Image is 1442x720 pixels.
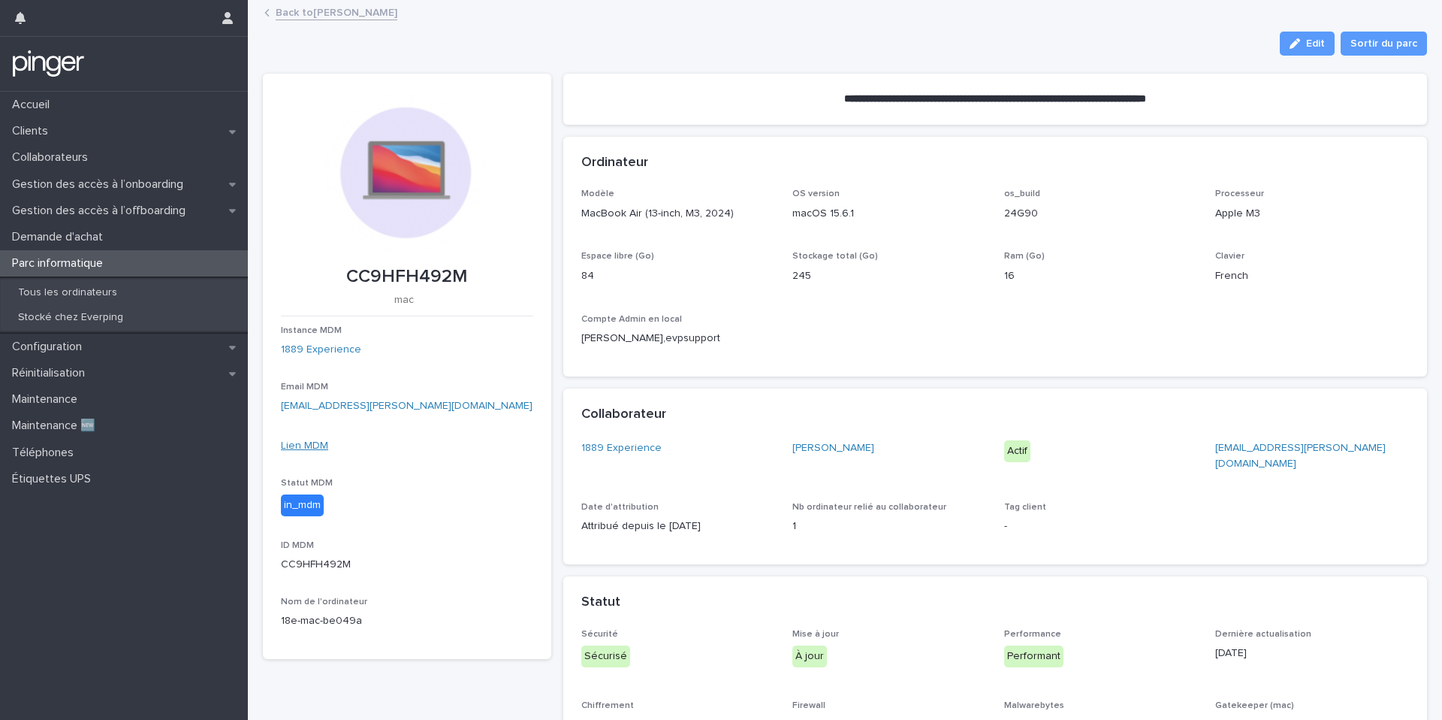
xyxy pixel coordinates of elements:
[1004,268,1198,284] p: 16
[6,472,103,486] p: Étiquettes UPS
[281,294,527,307] p: mac
[1350,36,1417,51] span: Sortir du parc
[6,150,100,165] p: Collaborateurs
[6,446,86,460] p: Téléphones
[792,440,874,456] a: [PERSON_NAME]
[281,326,342,335] span: Instance MDM
[581,440,662,456] a: 1889 Experience
[581,206,775,222] p: MacBook Air (13-inch, M3, 2024)
[6,392,89,407] p: Maintenance
[6,230,115,244] p: Demande d'achat
[792,206,986,222] p: macOS 15.6.1
[1215,206,1409,222] p: Apple M3
[581,630,618,639] span: Sécurité
[581,701,634,710] span: Chiffrement
[6,419,107,433] p: Maintenance 🆕
[6,124,60,138] p: Clients
[1215,701,1294,710] span: Gatekeeper (mac)
[6,256,115,271] p: Parc informatique
[281,541,314,550] span: ID MDM
[1004,206,1198,222] p: 24G90
[1004,440,1030,462] div: Actif
[281,440,328,451] a: Lien MDM
[1215,252,1244,261] span: Clavier
[581,252,654,261] span: Espace libre (Go)
[792,646,827,667] div: À jour
[1004,189,1040,198] span: os_build
[581,268,775,284] p: 84
[792,519,986,534] p: 1
[281,401,532,411] a: [EMAIL_ADDRESS][PERSON_NAME][DOMAIN_NAME]
[581,519,775,534] p: Attribué depuis le [DATE]
[581,315,682,324] span: Compte Admin en local
[1215,268,1409,284] p: French
[1004,503,1046,512] span: Tag client
[6,366,97,380] p: Réinitialisation
[281,613,533,629] p: 18e-mac-be049a
[1004,630,1061,639] span: Performance
[281,479,333,488] span: Statut MDM
[792,630,839,639] span: Mise à jour
[1341,32,1427,56] button: Sortir du parc
[792,503,946,512] span: Nb ordinateur relié au collaborateur
[581,503,659,512] span: Date d'attribution
[792,701,825,710] span: Firewall
[6,311,135,324] p: Stocké chez Everping
[12,49,85,79] img: mTgBEunGTSyRkCgitkcU
[1280,32,1335,56] button: Edit
[1004,701,1064,710] span: Malwarebytes
[1306,38,1325,49] span: Edit
[792,189,840,198] span: OS version
[6,286,129,299] p: Tous les ordinateurs
[6,204,198,218] p: Gestion des accès à l’offboarding
[1004,252,1045,261] span: Ram (Go)
[1215,646,1409,661] p: [DATE]
[1004,646,1063,667] div: Performant
[581,189,614,198] span: Modèle
[581,331,775,346] p: [PERSON_NAME],evpsupport
[281,266,533,288] p: CC9HFH492M
[281,495,324,516] div: in_mdm
[281,597,367,607] span: Nom de l'ordinateur
[6,340,94,354] p: Configuration
[792,252,878,261] span: Stockage total (Go)
[581,155,648,171] h2: Ordinateur
[792,268,986,284] p: 245
[281,342,361,358] a: 1889 Experience
[6,177,195,192] p: Gestion des accès à l’onboarding
[581,646,630,667] div: Sécurisé
[1004,519,1198,534] p: -
[281,557,533,573] p: CC9HFH492M
[581,594,620,611] h2: Statut
[1215,443,1386,469] a: [EMAIL_ADDRESS][PERSON_NAME][DOMAIN_NAME]
[276,3,397,20] a: Back to[PERSON_NAME]
[1215,630,1311,639] span: Dernière actualisation
[581,407,666,423] h2: Collaborateur
[6,98,62,112] p: Accueil
[281,383,328,392] span: Email MDM
[1215,189,1264,198] span: Processeur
